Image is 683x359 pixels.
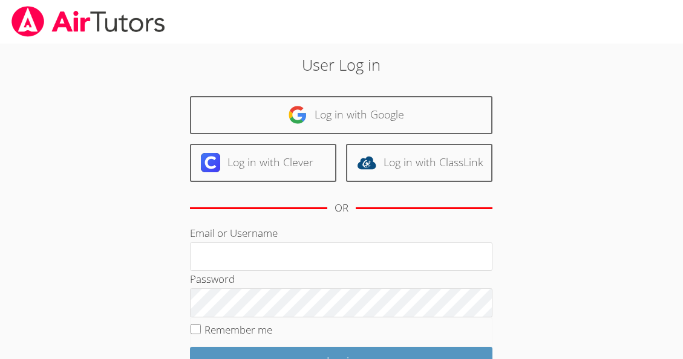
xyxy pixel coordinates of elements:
[190,272,235,286] label: Password
[190,226,278,240] label: Email or Username
[157,53,526,76] h2: User Log in
[190,144,336,182] a: Log in with Clever
[10,6,166,37] img: airtutors_banner-c4298cdbf04f3fff15de1276eac7730deb9818008684d7c2e4769d2f7ddbe033.png
[204,323,272,337] label: Remember me
[190,96,492,134] a: Log in with Google
[357,153,376,172] img: classlink-logo-d6bb404cc1216ec64c9a2012d9dc4662098be43eaf13dc465df04b49fa7ab582.svg
[346,144,492,182] a: Log in with ClassLink
[288,105,307,125] img: google-logo-50288ca7cdecda66e5e0955fdab243c47b7ad437acaf1139b6f446037453330a.svg
[201,153,220,172] img: clever-logo-6eab21bc6e7a338710f1a6ff85c0baf02591cd810cc4098c63d3a4b26e2feb20.svg
[335,199,348,217] div: OR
